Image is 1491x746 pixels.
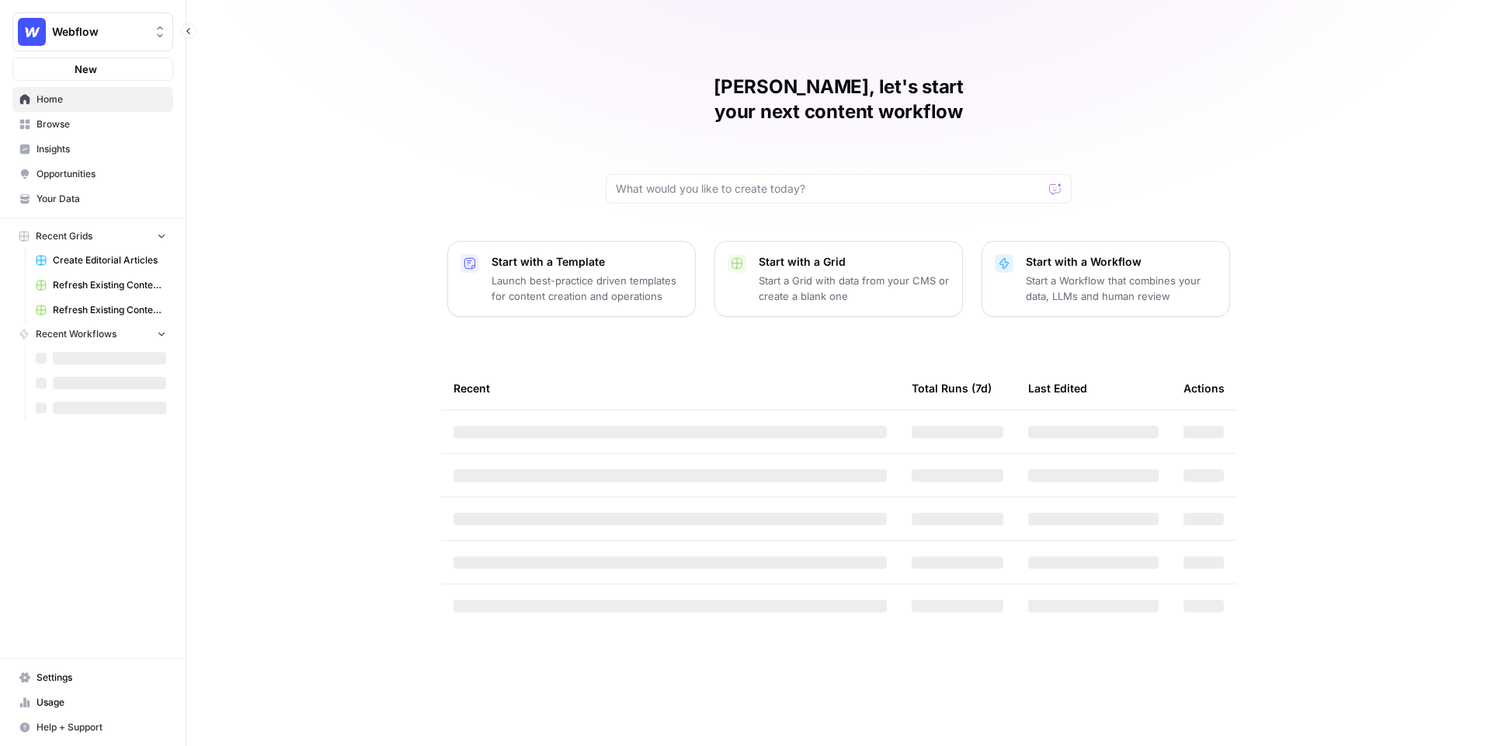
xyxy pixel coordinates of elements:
[912,367,992,410] div: Total Runs (7d)
[616,181,1043,197] input: What would you like to create today?
[447,241,696,317] button: Start with a TemplateLaunch best-practice driven templates for content creation and operations
[29,273,173,298] a: Refresh Existing Content (11)
[53,253,166,267] span: Create Editorial Articles
[12,665,173,690] a: Settings
[606,75,1072,124] h1: [PERSON_NAME], let's start your next content workflow
[36,167,166,181] span: Opportunities
[12,186,173,211] a: Your Data
[36,229,92,243] span: Recent Grids
[12,12,173,51] button: Workspace: Webflow
[12,58,173,81] button: New
[53,278,166,292] span: Refresh Existing Content (11)
[53,303,166,317] span: Refresh Existing Content - New
[36,92,166,106] span: Home
[12,715,173,740] button: Help + Support
[12,87,173,112] a: Home
[12,690,173,715] a: Usage
[36,695,166,709] span: Usage
[1026,273,1217,304] p: Start a Workflow that combines your data, LLMs and human review
[759,254,950,270] p: Start with a Grid
[36,117,166,131] span: Browse
[36,671,166,685] span: Settings
[1026,254,1217,270] p: Start with a Workflow
[52,24,146,40] span: Webflow
[12,322,173,346] button: Recent Workflows
[29,248,173,273] a: Create Editorial Articles
[36,142,166,156] span: Insights
[75,61,97,77] span: New
[12,112,173,137] a: Browse
[759,273,950,304] p: Start a Grid with data from your CMS or create a blank one
[12,137,173,162] a: Insights
[1183,367,1225,410] div: Actions
[454,367,887,410] div: Recent
[36,327,116,341] span: Recent Workflows
[492,254,683,270] p: Start with a Template
[29,298,173,322] a: Refresh Existing Content - New
[12,162,173,186] a: Opportunities
[982,241,1230,317] button: Start with a WorkflowStart a Workflow that combines your data, LLMs and human review
[36,192,166,206] span: Your Data
[12,225,173,248] button: Recent Grids
[714,241,963,317] button: Start with a GridStart a Grid with data from your CMS or create a blank one
[36,720,166,734] span: Help + Support
[1028,367,1087,410] div: Last Edited
[18,18,46,46] img: Webflow Logo
[492,273,683,304] p: Launch best-practice driven templates for content creation and operations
